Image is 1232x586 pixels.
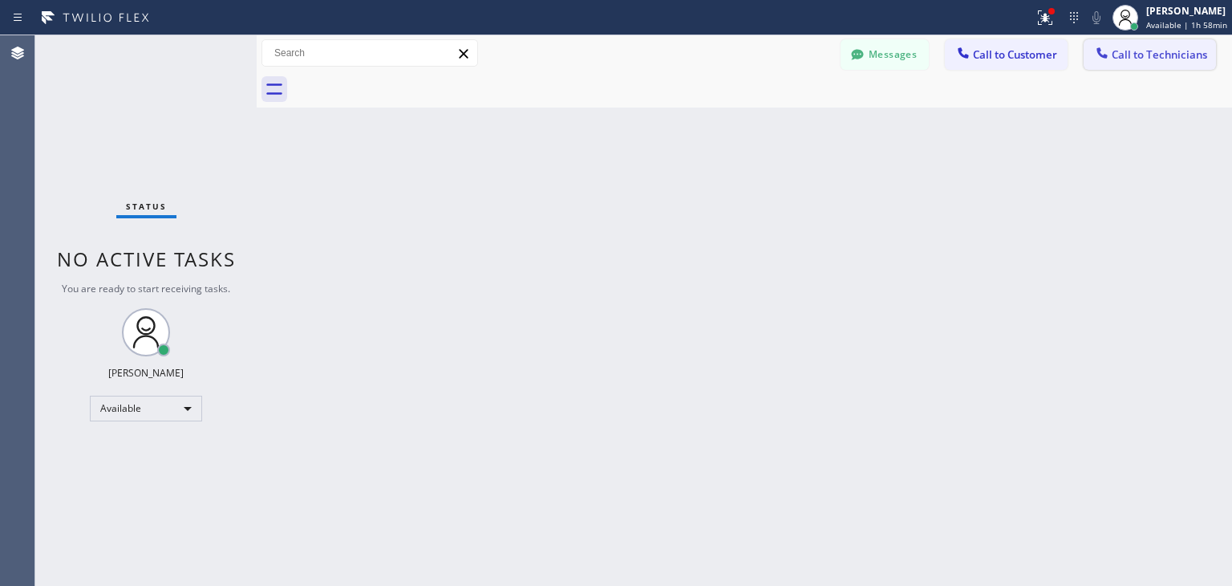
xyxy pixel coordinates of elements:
span: No active tasks [57,246,236,272]
button: Messages [841,39,929,70]
span: Call to Customer [973,47,1057,62]
div: Available [90,396,202,421]
div: [PERSON_NAME] [108,366,184,380]
button: Call to Technicians [1084,39,1216,70]
button: Call to Customer [945,39,1068,70]
span: You are ready to start receiving tasks. [62,282,230,295]
span: Available | 1h 58min [1146,19,1227,31]
div: [PERSON_NAME] [1146,4,1227,18]
input: Search [262,40,477,66]
button: Mute [1085,6,1108,29]
span: Call to Technicians [1112,47,1207,62]
span: Status [126,201,167,212]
